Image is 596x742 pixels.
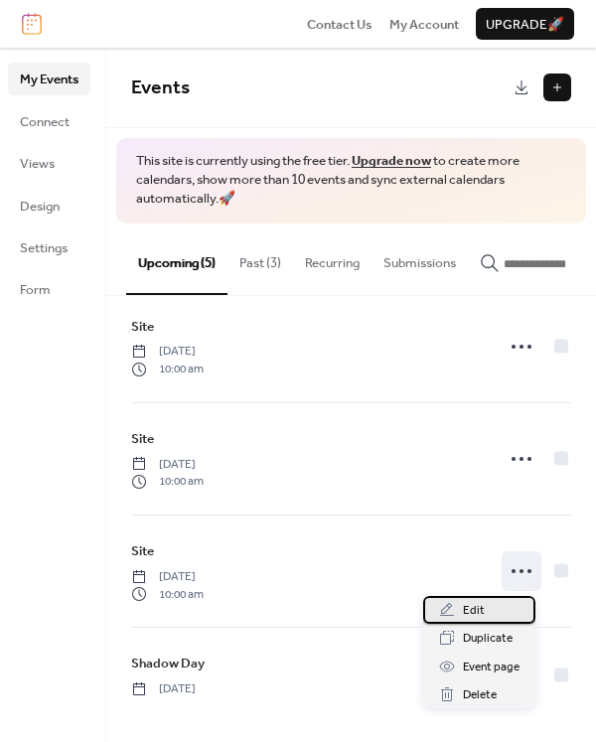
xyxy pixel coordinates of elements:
[131,429,154,449] span: Site
[293,223,372,293] button: Recurring
[352,148,431,174] a: Upgrade now
[8,273,90,305] a: Form
[131,456,204,474] span: [DATE]
[131,586,204,604] span: 10:00 am
[131,473,204,491] span: 10:00 am
[131,316,154,338] a: Site
[131,428,154,450] a: Site
[131,343,204,361] span: [DATE]
[22,13,42,35] img: logo
[20,238,68,258] span: Settings
[131,70,190,106] span: Events
[8,63,90,94] a: My Events
[463,601,485,621] span: Edit
[8,190,90,222] a: Design
[8,105,90,137] a: Connect
[20,112,70,132] span: Connect
[389,15,459,35] span: My Account
[20,197,60,217] span: Design
[20,70,78,89] span: My Events
[372,223,468,293] button: Submissions
[307,15,372,35] span: Contact Us
[131,540,154,562] a: Site
[463,629,513,649] span: Duplicate
[136,152,566,209] span: This site is currently using the free tier. to create more calendars, show more than 10 events an...
[463,685,497,705] span: Delete
[126,223,227,295] button: Upcoming (5)
[131,654,205,673] span: Shadow Day
[227,223,293,293] button: Past (3)
[20,154,55,174] span: Views
[389,14,459,34] a: My Account
[131,541,154,561] span: Site
[131,361,204,378] span: 10:00 am
[307,14,372,34] a: Contact Us
[131,653,205,674] a: Shadow Day
[131,317,154,337] span: Site
[131,680,196,698] span: [DATE]
[486,15,564,35] span: Upgrade 🚀
[20,280,51,300] span: Form
[8,147,90,179] a: Views
[131,568,204,586] span: [DATE]
[463,658,520,677] span: Event page
[476,8,574,40] button: Upgrade🚀
[8,231,90,263] a: Settings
